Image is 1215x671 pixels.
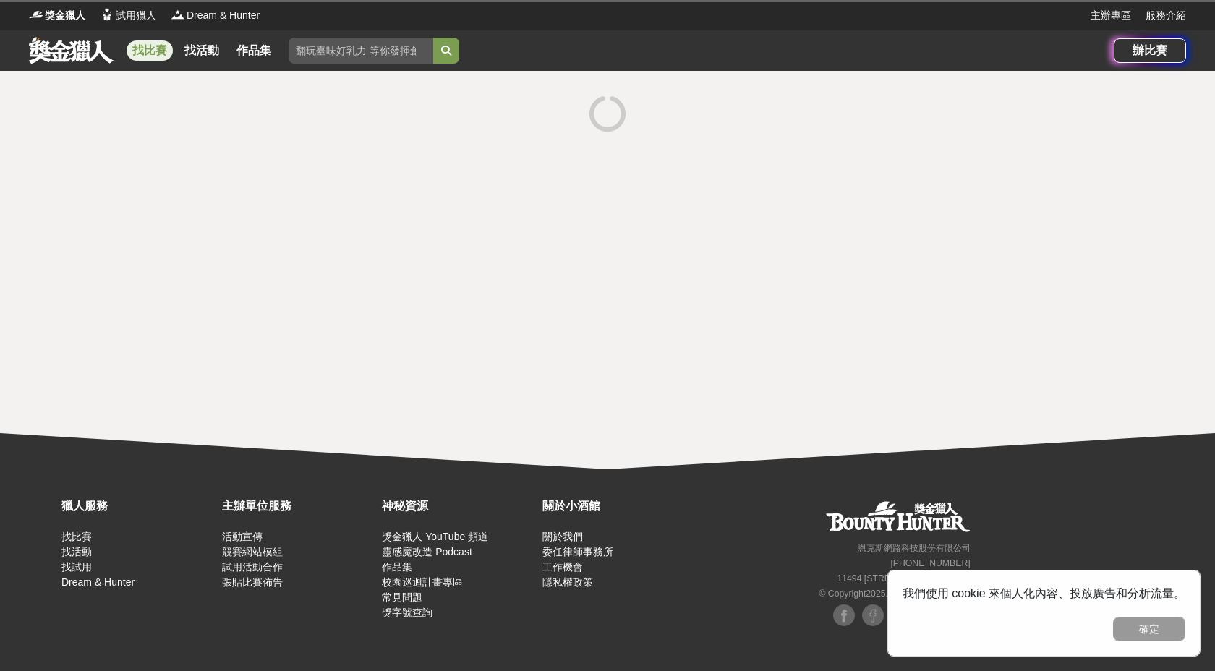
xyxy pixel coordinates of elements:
a: 服務介紹 [1146,8,1186,23]
a: 找比賽 [61,531,92,542]
img: Logo [29,7,43,22]
a: Logo獎金獵人 [29,8,85,23]
a: 活動宣傳 [222,531,263,542]
span: Dream & Hunter [187,8,260,23]
a: 主辦專區 [1091,8,1131,23]
a: LogoDream & Hunter [171,8,260,23]
a: 獎字號查詢 [382,607,432,618]
input: 翻玩臺味好乳力 等你發揮創意！ [289,38,433,64]
div: 關於小酒館 [542,497,696,515]
a: 張貼比賽佈告 [222,576,283,588]
small: © Copyright 2025 . All Rights Reserved. [819,589,970,599]
a: 委任律師事務所 [542,546,613,557]
a: 試用活動合作 [222,561,283,573]
div: 獵人服務 [61,497,215,515]
a: 作品集 [231,40,277,61]
a: 工作機會 [542,561,583,573]
small: [PHONE_NUMBER] [890,558,970,568]
a: Logo試用獵人 [100,8,156,23]
a: 作品集 [382,561,412,573]
a: 常見問題 [382,591,422,603]
a: 關於我們 [542,531,583,542]
div: 神秘資源 [382,497,535,515]
div: 主辦單位服務 [222,497,375,515]
a: 找比賽 [127,40,173,61]
a: 靈感魔改造 Podcast [382,546,472,557]
a: Dream & Hunter [61,576,135,588]
span: 獎金獵人 [45,8,85,23]
span: 我們使用 cookie 來個人化內容、投放廣告和分析流量。 [903,587,1185,599]
a: 校園巡迴計畫專區 [382,576,463,588]
img: Logo [100,7,114,22]
button: 確定 [1113,617,1185,641]
a: 辦比賽 [1114,38,1186,63]
small: 11494 [STREET_ADDRESS] 3 樓 [837,573,970,584]
a: 獎金獵人 YouTube 頻道 [382,531,488,542]
img: Facebook [833,604,855,626]
span: 試用獵人 [116,8,156,23]
img: Facebook [862,604,884,626]
a: 找活動 [61,546,92,557]
img: Logo [171,7,185,22]
a: 找試用 [61,561,92,573]
a: 找活動 [179,40,225,61]
small: 恩克斯網路科技股份有限公司 [858,543,971,553]
a: 隱私權政策 [542,576,593,588]
a: 競賽網站模組 [222,546,283,557]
